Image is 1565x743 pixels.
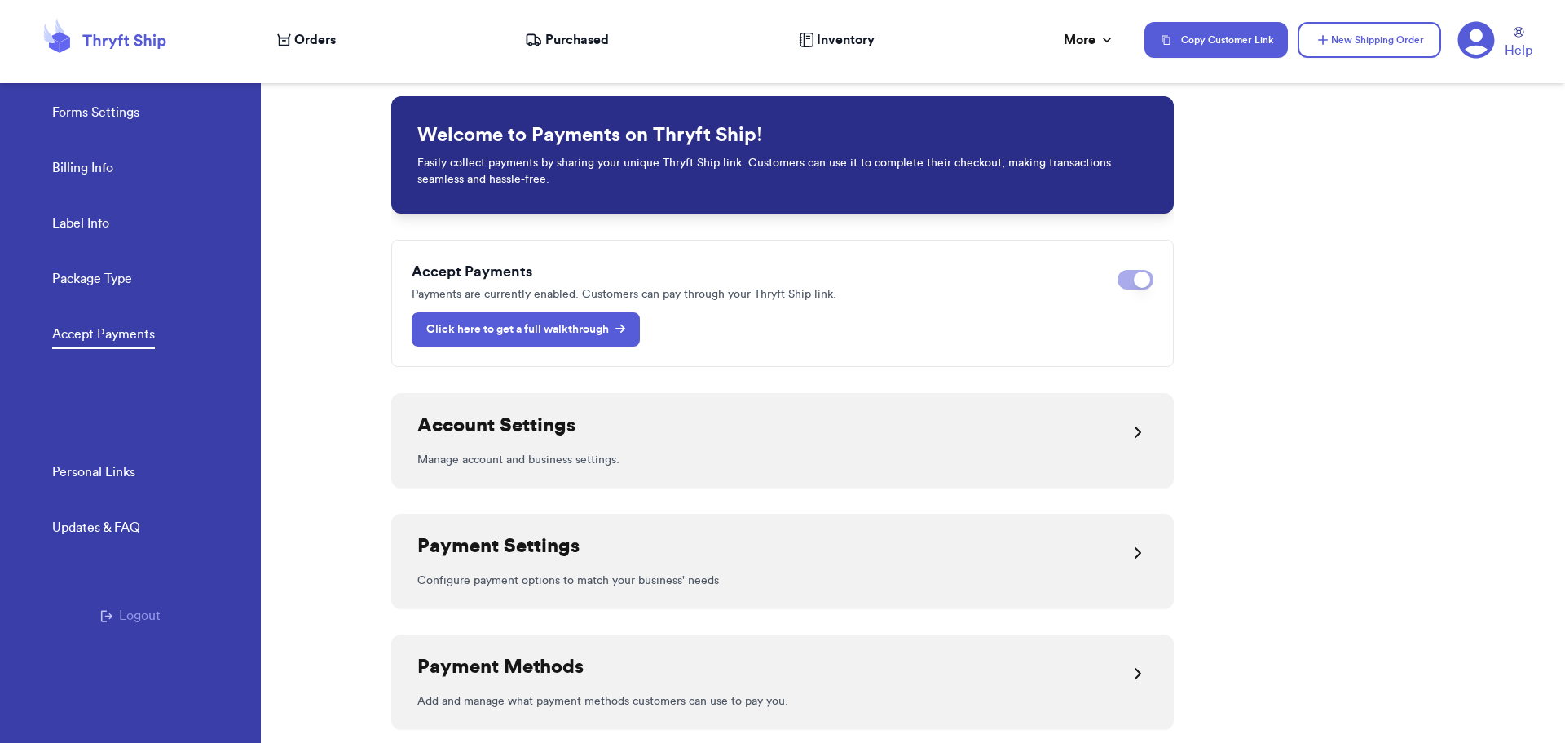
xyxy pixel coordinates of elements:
[1505,27,1532,60] a: Help
[412,312,640,347] a: Click here to get a full walkthrough
[799,30,875,50] a: Inventory
[412,260,1104,283] h3: Accept Payments
[100,606,161,626] button: Logout
[417,654,584,680] h2: Payment Methods
[417,693,1148,710] p: Add and manage what payment methods customers can use to pay you.
[52,103,139,126] a: Forms Settings
[277,30,336,50] a: Orders
[417,533,580,559] h2: Payment Settings
[412,286,1104,303] p: Payments are currently enabled. Customers can pay through your Thryft Ship link.
[52,214,109,237] a: Label Info
[417,155,1148,188] p: Easily collect payments by sharing your unique Thryft Ship link. Customers can use it to complete...
[417,122,1148,148] h1: Welcome to Payments on Thryft Ship!
[1144,22,1288,58] button: Copy Customer Link
[1064,30,1115,50] div: More
[417,452,1148,468] p: Manage account and business settings.
[545,30,609,50] span: Purchased
[525,30,609,50] a: Purchased
[52,518,140,541] a: Updates & FAQ
[1505,41,1532,60] span: Help
[52,158,113,181] a: Billing Info
[52,325,155,349] a: Accept Payments
[52,462,135,485] a: Personal Links
[417,413,575,439] h2: Account Settings
[1298,22,1441,58] button: New Shipping Order
[294,30,336,50] span: Orders
[817,30,875,50] span: Inventory
[52,269,132,292] a: Package Type
[417,573,1148,589] p: Configure payment options to match your business' needs
[426,321,625,338] p: Click here to get a full walkthrough
[52,518,140,537] div: Updates & FAQ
